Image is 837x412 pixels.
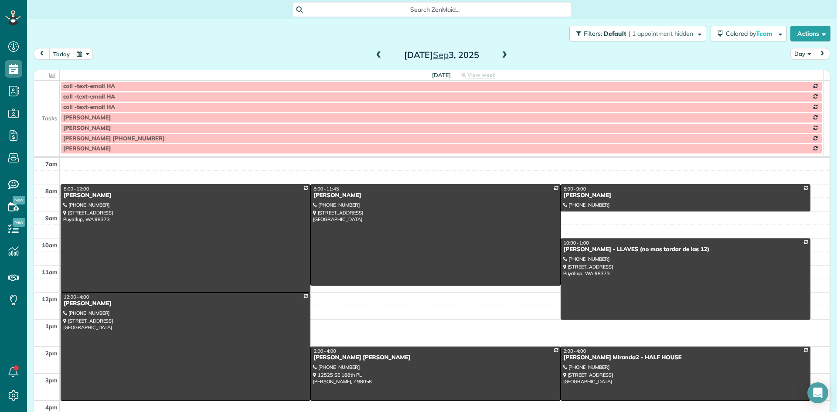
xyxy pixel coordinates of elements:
[63,83,115,90] span: call -text-email HA
[63,300,308,307] div: [PERSON_NAME]
[45,350,58,357] span: 2pm
[13,218,25,227] span: New
[564,186,586,192] span: 8:00 - 9:00
[313,192,558,199] div: [PERSON_NAME]
[313,348,336,354] span: 2:00 - 4:00
[63,145,111,152] span: [PERSON_NAME]
[563,246,808,253] div: [PERSON_NAME] - LLAVES (no mas tardar de las 12)
[569,26,706,41] button: Filters: Default | 1 appointment hidden
[45,160,58,167] span: 7am
[564,240,589,246] span: 10:00 - 1:00
[45,323,58,330] span: 1pm
[63,135,165,142] span: [PERSON_NAME] [PHONE_NUMBER]
[790,48,815,60] button: Day
[49,48,74,60] button: today
[313,354,558,361] div: [PERSON_NAME] [PERSON_NAME]
[467,72,495,78] span: View week
[807,382,828,403] div: Open Intercom Messenger
[313,186,339,192] span: 8:00 - 11:45
[564,348,586,354] span: 2:00 - 4:00
[756,30,774,37] span: Team
[45,187,58,194] span: 8am
[64,186,89,192] span: 8:00 - 12:00
[63,114,111,121] span: [PERSON_NAME]
[604,30,627,37] span: Default
[63,104,115,111] span: call -text-email HA
[63,93,115,100] span: call -text-email HA
[563,354,808,361] div: [PERSON_NAME] Miranda2 - HALF HOUSE
[13,196,25,204] span: New
[711,26,787,41] button: Colored byTeam
[565,26,706,41] a: Filters: Default | 1 appointment hidden
[63,192,308,199] div: [PERSON_NAME]
[790,26,830,41] button: Actions
[432,72,451,78] span: [DATE]
[42,242,58,249] span: 10am
[45,377,58,384] span: 3pm
[629,30,693,37] span: | 1 appointment hidden
[64,294,89,300] span: 12:00 - 4:00
[387,50,496,60] h2: [DATE] 3, 2025
[42,296,58,303] span: 12pm
[45,215,58,221] span: 9am
[45,404,58,411] span: 4pm
[814,48,830,60] button: next
[42,269,58,276] span: 11am
[34,48,50,60] button: prev
[63,125,111,132] span: [PERSON_NAME]
[563,192,808,199] div: [PERSON_NAME]
[433,49,449,60] span: Sep
[726,30,776,37] span: Colored by
[584,30,602,37] span: Filters:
